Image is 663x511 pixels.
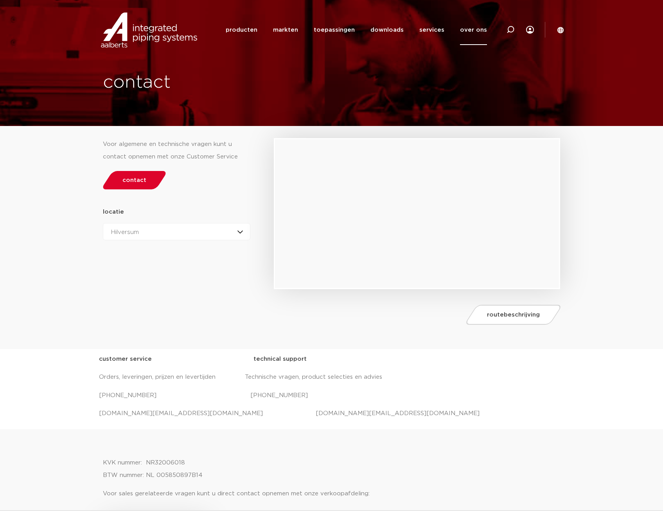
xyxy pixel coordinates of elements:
[526,14,534,45] div: my IPS
[226,15,487,45] nav: Menu
[464,305,563,325] a: routebeschrijving
[99,389,564,402] p: [PHONE_NUMBER] [PHONE_NUMBER]
[103,488,561,500] p: Voor sales gerelateerde vragen kunt u direct contact opnemen met onze verkoopafdeling:
[273,15,298,45] a: markten
[226,15,257,45] a: producten
[314,15,355,45] a: toepassingen
[99,407,564,420] p: [DOMAIN_NAME][EMAIL_ADDRESS][DOMAIN_NAME] [DOMAIN_NAME][EMAIL_ADDRESS][DOMAIN_NAME]
[103,457,561,482] p: KVK nummer: NR32006018 BTW nummer: NL 005850897B14
[460,15,487,45] a: over ons
[101,171,168,189] a: contact
[487,312,540,318] span: routebeschrijving
[370,15,404,45] a: downloads
[103,209,124,215] strong: locatie
[99,371,564,383] p: Orders, leveringen, prijzen en levertijden Technische vragen, product selecties en advies
[122,177,146,183] span: contact
[103,70,360,95] h1: contact
[419,15,444,45] a: services
[111,229,139,235] span: Hilversum
[99,356,307,362] strong: customer service technical support
[103,138,251,163] div: Voor algemene en technische vragen kunt u contact opnemen met onze Customer Service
